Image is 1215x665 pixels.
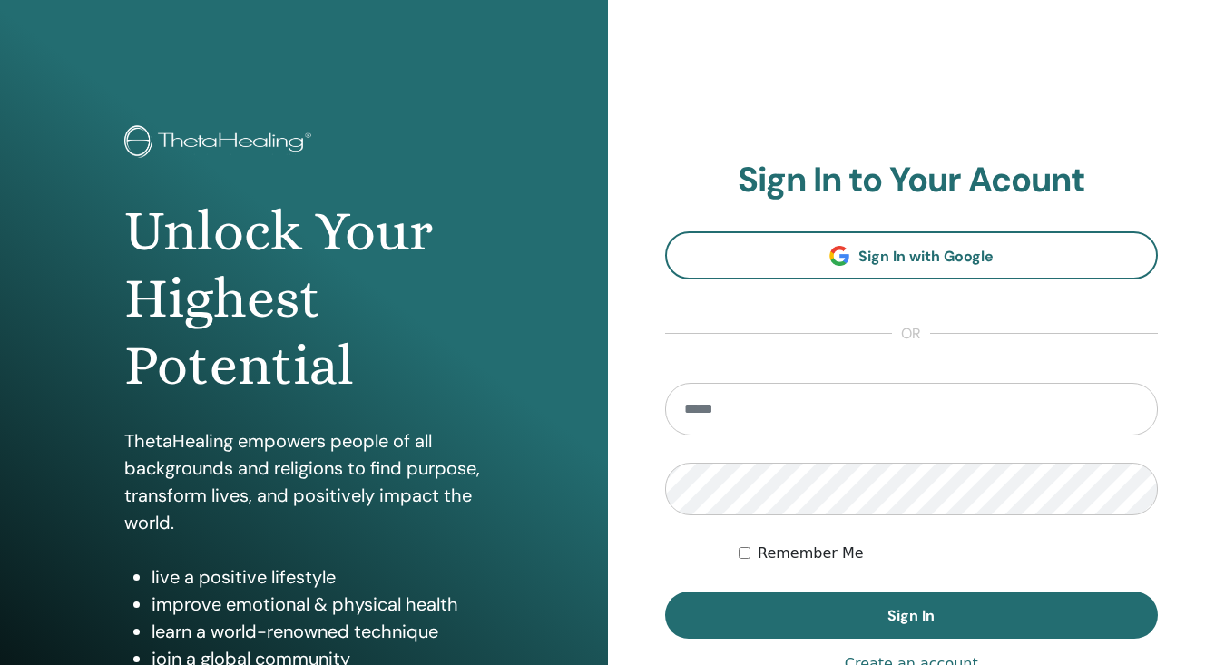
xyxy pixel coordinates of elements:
p: ThetaHealing empowers people of all backgrounds and religions to find purpose, transform lives, a... [124,427,484,536]
div: Keep me authenticated indefinitely or until I manually logout [739,543,1158,564]
a: Sign In with Google [665,231,1159,279]
span: Sign In [887,606,935,625]
h1: Unlock Your Highest Potential [124,198,484,400]
span: Sign In with Google [858,247,994,266]
span: or [892,323,930,345]
button: Sign In [665,592,1159,639]
li: learn a world-renowned technique [152,618,484,645]
h2: Sign In to Your Acount [665,160,1159,201]
label: Remember Me [758,543,864,564]
li: improve emotional & physical health [152,591,484,618]
li: live a positive lifestyle [152,563,484,591]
